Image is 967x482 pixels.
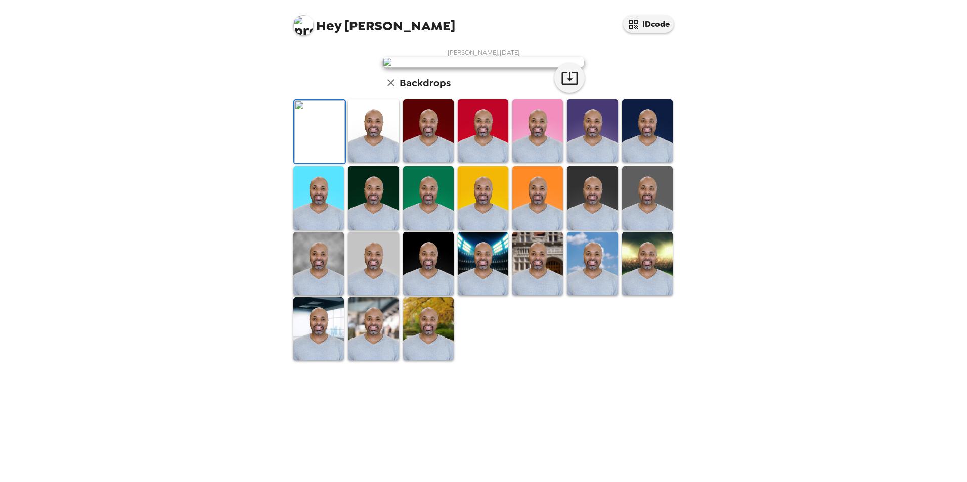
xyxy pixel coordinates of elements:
h6: Backdrops [400,75,451,91]
span: [PERSON_NAME] , [DATE] [448,48,520,57]
span: [PERSON_NAME] [293,10,455,33]
img: Original [294,100,345,163]
img: user [382,57,585,68]
img: profile pic [293,15,314,35]
button: IDcode [623,15,674,33]
span: Hey [316,17,341,35]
